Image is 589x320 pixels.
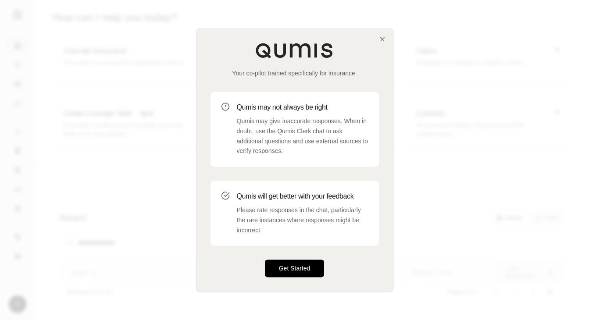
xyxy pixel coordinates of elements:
button: Get Started [265,260,325,277]
h3: Qumis may not always be right [237,102,368,113]
img: Qumis Logo [255,43,334,58]
p: Your co-pilot trained specifically for insurance. [211,69,379,78]
p: Please rate responses in the chat, particularly the rare instances where responses might be incor... [237,205,368,235]
h3: Qumis will get better with your feedback [237,191,368,202]
p: Qumis may give inaccurate responses. When in doubt, use the Qumis Clerk chat to ask additional qu... [237,116,368,156]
